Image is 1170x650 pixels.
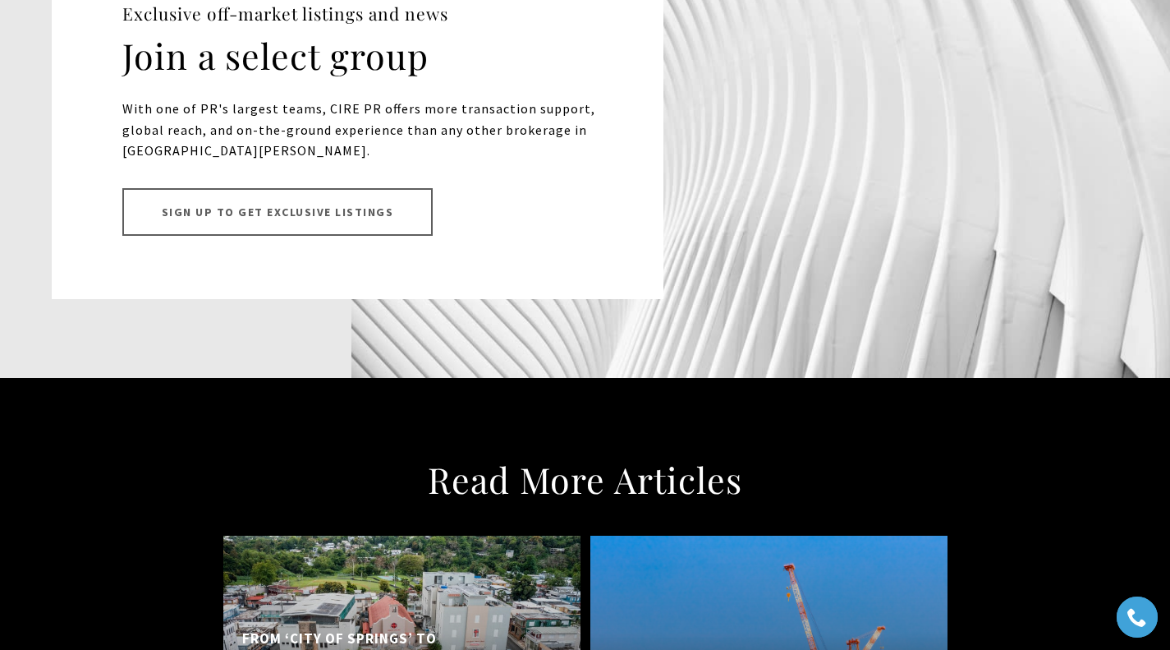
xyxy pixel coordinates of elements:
p: With one of PR's largest teams, CIRE PR offers more transaction support, global reach, and on-the... [122,99,614,162]
a: Sign up to Get Exclusive Listings [122,188,434,236]
p: Exclusive off-market listings and news [122,1,614,27]
h2: Join a select group [122,33,614,79]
